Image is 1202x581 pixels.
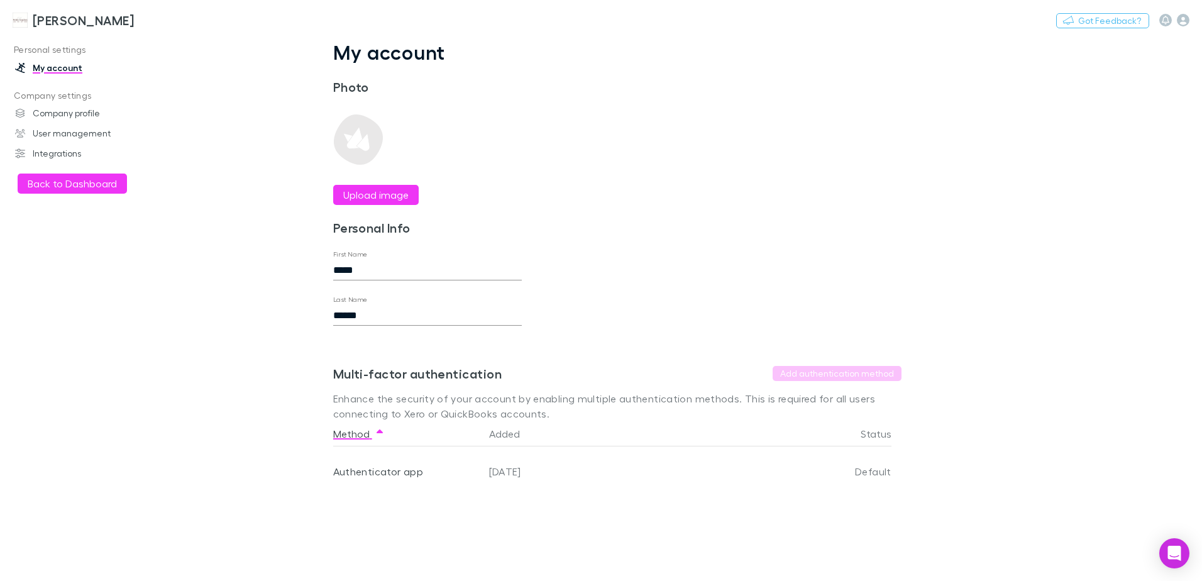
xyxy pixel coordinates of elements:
[778,446,891,497] div: Default
[333,391,901,421] p: Enhance the security of your account by enabling multiple authentication methods. This is require...
[773,366,901,381] button: Add authentication method
[333,79,522,94] h3: Photo
[5,5,141,35] a: [PERSON_NAME]
[33,13,134,28] h3: [PERSON_NAME]
[343,187,409,202] label: Upload image
[3,42,170,58] p: Personal settings
[333,185,419,205] button: Upload image
[3,123,170,143] a: User management
[3,143,170,163] a: Integrations
[333,220,522,235] h3: Personal Info
[333,295,368,304] label: Last Name
[3,58,170,78] a: My account
[18,174,127,194] button: Back to Dashboard
[13,13,28,28] img: Hales Douglass's Logo
[333,40,901,64] h1: My account
[333,366,502,381] h3: Multi-factor authentication
[333,446,479,497] div: Authenticator app
[1056,13,1149,28] button: Got Feedback?
[484,446,778,497] div: [DATE]
[333,421,385,446] button: Method
[861,421,907,446] button: Status
[1159,538,1189,568] div: Open Intercom Messenger
[333,250,368,259] label: First Name
[489,421,535,446] button: Added
[3,88,170,104] p: Company settings
[333,114,383,165] img: Preview
[3,103,170,123] a: Company profile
